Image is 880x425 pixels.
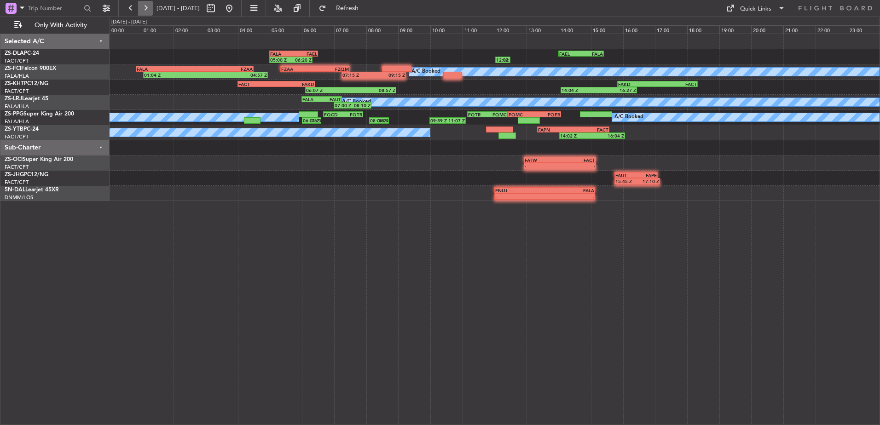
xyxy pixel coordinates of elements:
[657,81,696,87] div: FACT
[302,25,334,34] div: 06:00
[615,172,636,178] div: FAUT
[5,66,21,71] span: ZS-FCI
[270,25,302,34] div: 05:00
[637,178,660,184] div: 17:10 Z
[294,51,317,57] div: FAEL
[110,25,142,34] div: 00:00
[5,172,24,178] span: ZS-JHG
[636,172,657,178] div: FAPE
[291,57,312,63] div: 06:20 Z
[5,187,59,193] a: 5N-DALLearjet 45XR
[5,157,73,162] a: ZS-OCISuper King Air 200
[495,25,527,34] div: 12:00
[538,127,573,132] div: FAPN
[5,96,48,102] a: ZS-LRJLearjet 45
[5,51,39,56] a: ZS-DLAPC-24
[614,110,643,124] div: A/C Booked
[342,72,374,78] div: 07:15 Z
[5,194,33,201] a: DNMM/LOS
[560,163,595,169] div: -
[618,81,657,87] div: FAKD
[206,25,238,34] div: 03:00
[281,66,315,72] div: FZAA
[559,51,581,57] div: FAEL
[559,25,591,34] div: 14:00
[111,18,147,26] div: [DATE] - [DATE]
[599,87,636,93] div: 16:27 Z
[5,187,25,193] span: 5N-DAL
[544,194,594,199] div: -
[5,126,23,132] span: ZS-YTB
[525,163,560,169] div: -
[137,66,195,72] div: FALA
[562,87,599,93] div: 14:04 Z
[303,118,312,123] div: 06:01 Z
[848,25,880,34] div: 23:00
[366,25,399,34] div: 08:00
[5,172,48,178] a: ZS-JHGPC12/NG
[581,51,603,57] div: FALA
[276,81,314,87] div: FAKD
[5,111,74,117] a: ZS-PPGSuper King Air 200
[448,118,465,123] div: 11:07 Z
[5,126,39,132] a: ZS-YTBPC-24
[740,5,771,14] div: Quick Links
[525,157,560,163] div: FATW
[270,51,294,57] div: FALA
[206,72,267,78] div: 04:57 Z
[687,25,719,34] div: 18:00
[10,18,100,33] button: Only With Activity
[592,133,624,138] div: 16:04 Z
[5,81,24,86] span: ZS-KHT
[495,194,544,199] div: -
[430,118,448,123] div: 09:59 Z
[379,118,388,123] div: 08:43 Z
[5,51,24,56] span: ZS-DLA
[5,96,22,102] span: ZS-LRJ
[270,57,291,63] div: 05:00 Z
[463,25,495,34] div: 11:00
[5,57,29,64] a: FACT/CPT
[238,81,277,87] div: FACT
[615,178,637,184] div: 15:45 Z
[156,4,200,12] span: [DATE] - [DATE]
[623,25,655,34] div: 16:00
[324,112,343,117] div: FQCD
[534,112,560,117] div: FQEB
[5,164,29,171] a: FACT/CPT
[5,118,29,125] a: FALA/HLA
[722,1,790,16] button: Quick Links
[655,25,687,34] div: 17:00
[487,112,507,117] div: FQMC
[335,103,353,108] div: 07:00 Z
[5,179,29,186] a: FACT/CPT
[560,157,595,163] div: FACT
[816,25,848,34] div: 22:00
[28,1,81,15] input: Trip Number
[544,188,594,193] div: FALA
[560,133,592,138] div: 14:02 Z
[468,112,487,117] div: FQTR
[374,72,405,78] div: 09:15 Z
[5,133,29,140] a: FACT/CPT
[783,25,816,34] div: 21:00
[353,103,371,108] div: 08:10 Z
[5,66,56,71] a: ZS-FCIFalcon 900EX
[306,87,351,93] div: 06:07 Z
[5,73,29,80] a: FALA/HLA
[495,188,544,193] div: FNLU
[5,81,48,86] a: ZS-KHTPC12/NG
[5,111,23,117] span: ZS-PPG
[509,112,534,117] div: FQMC
[312,118,320,123] div: 06:36 Z
[142,25,174,34] div: 01:00
[573,127,608,132] div: FACT
[411,65,440,79] div: A/C Booked
[238,25,270,34] div: 04:00
[343,112,363,117] div: FQTR
[314,1,370,16] button: Refresh
[322,97,341,102] div: FAUT
[5,157,23,162] span: ZS-OCI
[430,25,463,34] div: 10:00
[503,57,509,63] div: 12:30 Z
